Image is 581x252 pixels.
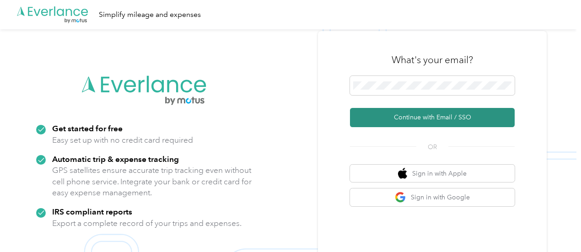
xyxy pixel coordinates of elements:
p: Export a complete record of your trips and expenses. [52,218,242,229]
strong: IRS compliant reports [52,207,132,216]
span: OR [416,142,448,152]
p: GPS satellites ensure accurate trip tracking even without cell phone service. Integrate your bank... [52,165,252,198]
button: Continue with Email / SSO [350,108,515,127]
img: apple logo [398,168,407,179]
button: apple logoSign in with Apple [350,165,515,182]
img: google logo [395,192,406,203]
strong: Automatic trip & expense tracking [52,154,179,164]
p: Easy set up with no credit card required [52,134,193,146]
strong: Get started for free [52,123,123,133]
div: Simplify mileage and expenses [99,9,201,21]
h3: What's your email? [392,54,473,66]
button: google logoSign in with Google [350,188,515,206]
